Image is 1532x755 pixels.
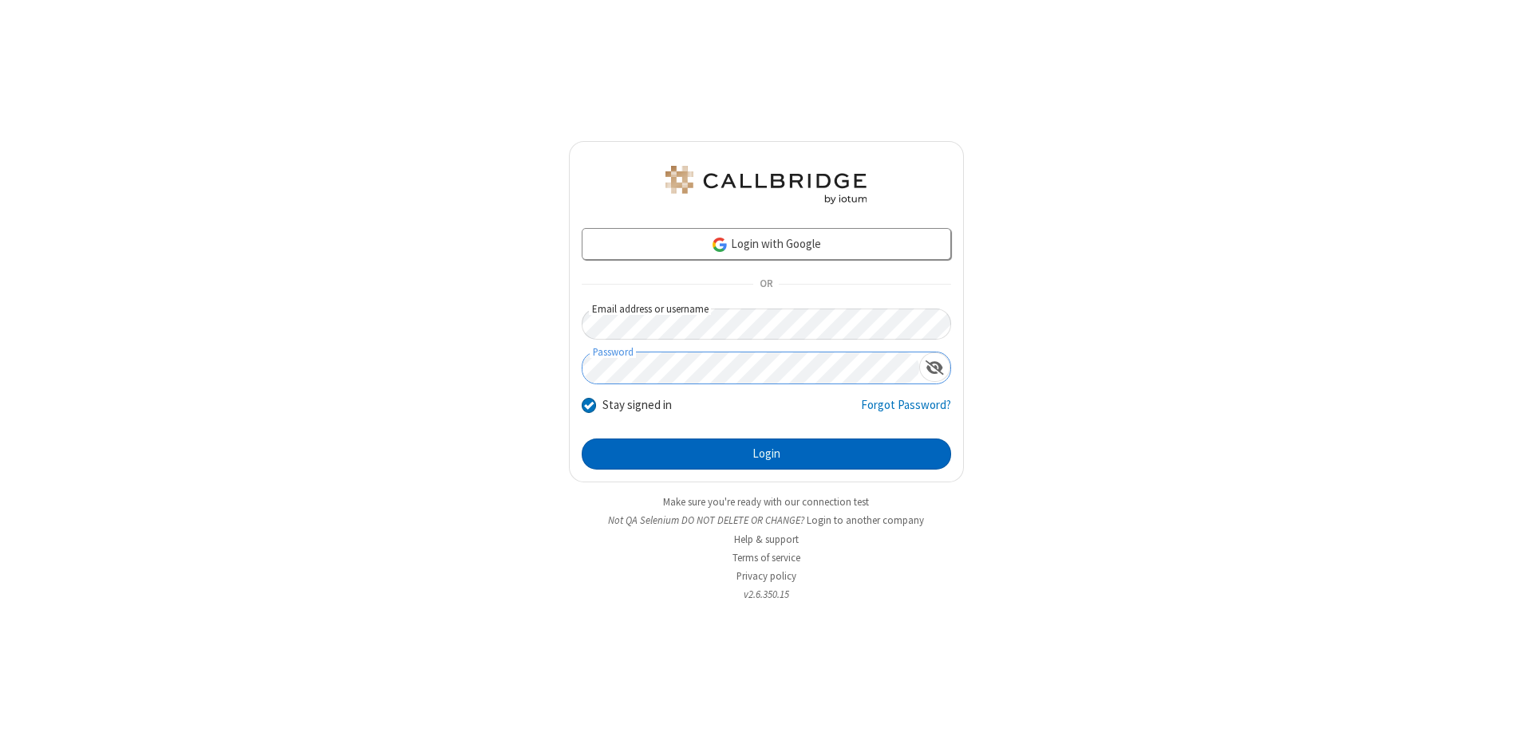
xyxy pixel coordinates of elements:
label: Stay signed in [602,396,672,415]
a: Make sure you're ready with our connection test [663,495,869,509]
span: OR [753,273,779,296]
li: v2.6.350.15 [569,587,964,602]
div: Show password [919,352,950,382]
button: Login to another company [807,513,924,528]
img: QA Selenium DO NOT DELETE OR CHANGE [662,166,870,204]
a: Terms of service [732,551,800,564]
a: Help & support [734,533,799,546]
button: Login [582,438,951,470]
input: Password [582,352,919,383]
a: Login with Google [582,228,951,260]
li: Not QA Selenium DO NOT DELETE OR CHANGE? [569,513,964,528]
iframe: Chat [1492,714,1520,744]
a: Privacy policy [736,569,796,583]
a: Forgot Password? [861,396,951,427]
input: Email address or username [582,309,951,340]
img: google-icon.png [711,236,728,254]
